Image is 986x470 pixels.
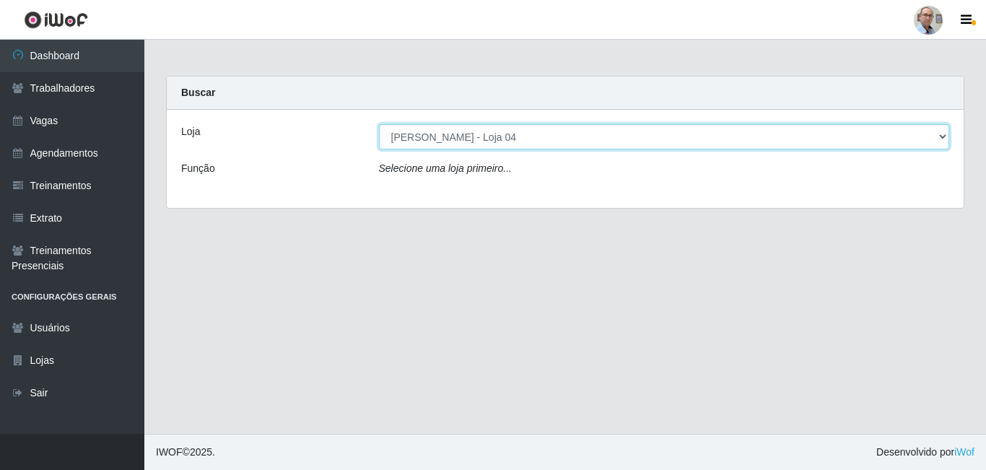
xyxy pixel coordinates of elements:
[954,446,974,458] a: iWof
[876,445,974,460] span: Desenvolvido por
[24,11,88,29] img: CoreUI Logo
[181,87,215,98] strong: Buscar
[156,446,183,458] span: IWOF
[181,124,200,139] label: Loja
[379,162,512,174] i: Selecione uma loja primeiro...
[156,445,215,460] span: © 2025 .
[181,161,215,176] label: Função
